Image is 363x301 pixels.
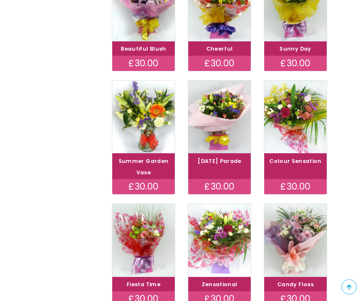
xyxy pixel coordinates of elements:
img: Summer Garden Vase [112,81,175,154]
a: [DATE] Parade [198,158,241,165]
img: Colour Sensation [264,81,327,154]
div: £30.00 [264,179,327,195]
div: £30.00 [112,179,175,195]
div: £30.00 [264,56,327,71]
img: Candy Floss [264,204,327,277]
a: Colour Sensation [269,158,322,165]
a: Candy Floss [277,281,314,288]
a: Fiesta Time [127,281,160,288]
a: Cheerful [206,46,233,53]
div: £30.00 [188,56,251,71]
a: Beautiful Blush [121,46,166,53]
img: Zensational [188,204,251,277]
img: Fiesta Time [112,204,175,277]
a: Sunny Day [279,46,311,53]
a: Summer Garden Vase [119,158,169,176]
a: Zensational [202,281,238,288]
div: £30.00 [188,179,251,195]
div: £30.00 [112,56,175,71]
img: Carnival Parade [188,81,251,154]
